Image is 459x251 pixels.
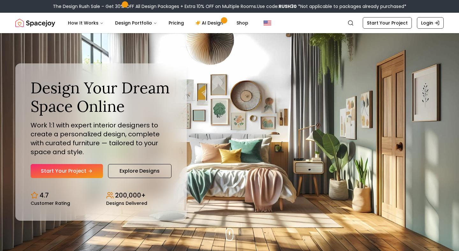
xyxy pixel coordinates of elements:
nav: Main [63,17,253,29]
small: Designs Delivered [106,201,147,205]
a: Pricing [164,17,189,29]
a: Explore Designs [108,164,171,178]
button: How It Works [63,17,109,29]
div: The Design Rush Sale – Get 30% OFF All Design Packages + Extra 10% OFF on Multiple Rooms. [53,3,406,10]
a: Start Your Project [363,17,412,29]
small: Customer Rating [31,201,70,205]
b: RUSH30 [279,3,297,10]
button: Design Portfolio [110,17,162,29]
h1: Design Your Dream Space Online [31,79,171,115]
p: 4.7 [40,191,49,200]
span: Use code: [257,3,297,10]
p: Work 1:1 with expert interior designers to create a personalized design, complete with curated fu... [31,121,171,156]
nav: Global [15,13,444,33]
a: Start Your Project [31,164,103,178]
img: Spacejoy Logo [15,17,55,29]
span: *Not applicable to packages already purchased* [297,3,406,10]
a: Login [417,17,444,29]
a: AI Design [190,17,230,29]
a: Shop [231,17,253,29]
a: Spacejoy [15,17,55,29]
p: 200,000+ [115,191,146,200]
img: United States [264,19,271,27]
div: Design stats [31,186,171,205]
